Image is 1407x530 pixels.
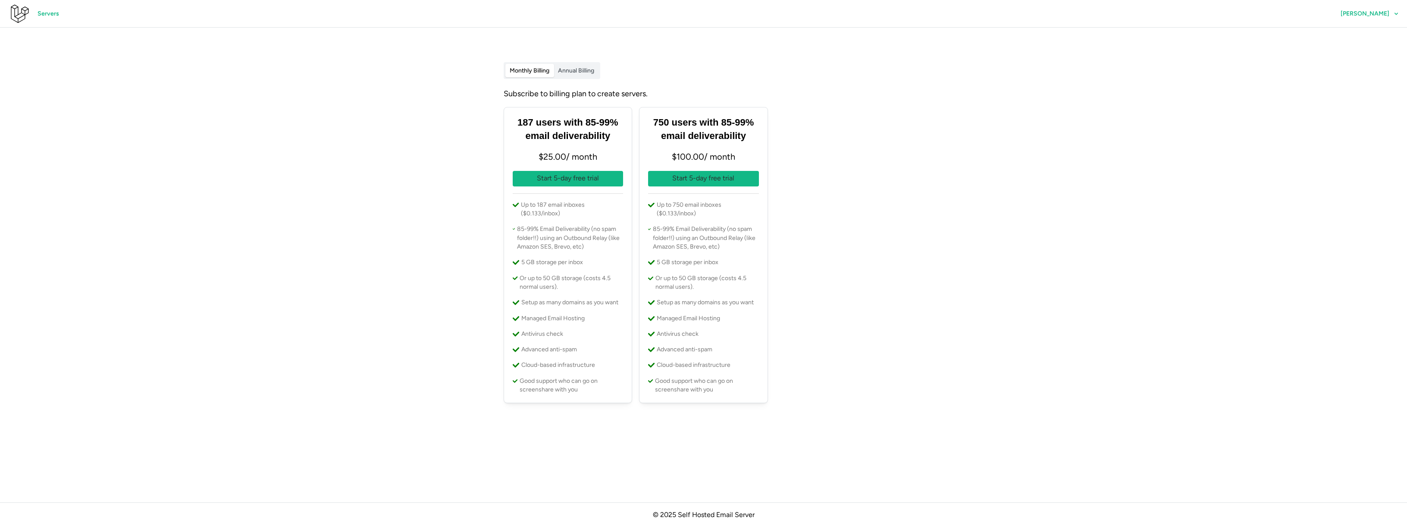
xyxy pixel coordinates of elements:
[657,258,718,267] p: 5 GB storage per inbox
[657,361,730,369] p: Cloud-based infrastructure
[672,173,734,184] p: Start 5-day free trial
[1341,11,1389,17] span: [PERSON_NAME]
[38,6,59,21] span: Servers
[521,201,623,218] p: Up to 187 email inboxes ($0.133/inbox)
[517,225,623,251] p: 85-99% Email Deliverability (no spam folder!!) using an Outbound Relay (like Amazon SES, Brevo, etc)
[513,116,624,143] h3: 187 users with 85-99% email deliverability
[648,116,759,143] h3: 750 users with 85-99% email deliverability
[29,6,67,22] a: Servers
[657,298,754,307] p: Setup as many domains as you want
[657,330,699,338] p: Antivirus check
[657,314,720,323] p: Managed Email Hosting
[657,345,712,354] p: Advanced anti-spam
[648,150,759,164] p: $ 100.00 / month
[520,377,623,394] p: Good support who can go on screenshare with you
[520,274,623,292] p: Or up to 50 GB storage (costs 4.5 normal users).
[653,225,759,251] p: 85-99% Email Deliverability (no spam folder!!) using an Outbound Relay (like Amazon SES, Brevo, etc)
[1332,6,1407,22] button: [PERSON_NAME]
[521,345,577,354] p: Advanced anti-spam
[521,258,583,267] p: 5 GB storage per inbox
[510,67,549,74] span: Monthly Billing
[504,88,904,100] div: Subscribe to billing plan to create servers.
[558,67,594,74] span: Annual Billing
[521,314,585,323] p: Managed Email Hosting
[655,377,758,394] p: Good support who can go on screenshare with you
[513,171,624,186] button: Start 5-day free trial
[657,201,759,218] p: Up to 750 email inboxes ($0.133/inbox)
[648,171,759,186] button: Start 5-day free trial
[655,274,759,292] p: Or up to 50 GB storage (costs 4.5 normal users).
[513,150,624,164] p: $ 25.00 / month
[521,330,563,338] p: Antivirus check
[521,298,618,307] p: Setup as many domains as you want
[521,361,595,369] p: Cloud-based infrastructure
[537,173,599,184] p: Start 5-day free trial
